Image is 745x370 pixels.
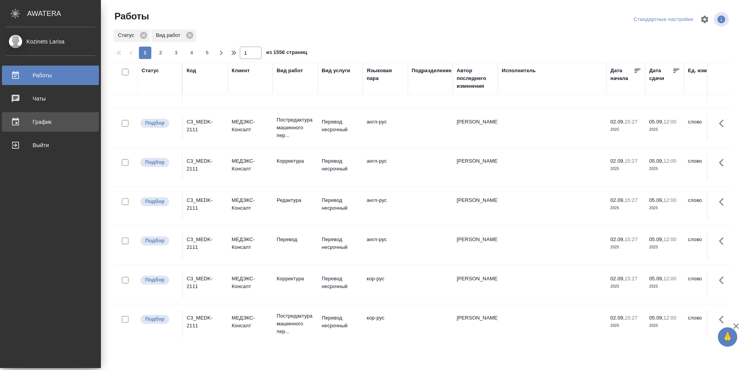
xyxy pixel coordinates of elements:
td: слово [684,153,729,181]
span: 5 [201,49,213,57]
td: [PERSON_NAME] [453,153,498,181]
button: 🙏 [718,327,737,347]
div: Можно подбирать исполнителей [140,118,178,129]
div: Вид работ [277,67,303,75]
td: слово [684,193,729,220]
p: 12:00 [664,236,676,242]
p: 15:27 [625,276,638,281]
p: Перевод несрочный [322,236,359,251]
div: Можно подбирать исполнителей [140,157,178,168]
div: Статус [142,67,159,75]
p: Подбор [145,276,165,284]
p: Корректура [277,157,314,165]
button: Здесь прячутся важные кнопки [714,271,733,290]
p: 12:00 [664,315,676,321]
button: 2 [154,47,167,59]
p: Подбор [145,198,165,205]
p: 02.09, [610,158,625,164]
p: 2025 [610,322,641,330]
p: 02.09, [610,119,625,125]
div: Kozinets Larisa [6,37,95,46]
button: Здесь прячутся важные кнопки [714,232,733,250]
p: 05.09, [649,158,664,164]
td: слово [684,232,729,259]
div: Код [187,67,196,75]
div: Ед. изм [688,67,707,75]
p: 12:00 [664,276,676,281]
p: 2025 [610,204,641,212]
p: Перевод несрочный [322,314,359,330]
p: 2025 [610,126,641,134]
p: 2025 [610,165,641,173]
p: Подбор [145,237,165,245]
p: МЕДЭКС-Консалт [232,157,269,173]
p: 2025 [649,243,680,251]
div: Можно подбирать исполнителей [140,196,178,207]
p: 2025 [649,165,680,173]
div: Автор последнего изменения [457,67,494,90]
p: 15:27 [625,197,638,203]
div: Можно подбирать исполнителей [140,314,178,325]
p: Подбор [145,315,165,323]
td: слово [684,310,729,337]
span: Работы [113,10,149,23]
div: Вид работ [151,30,196,42]
div: AWATERA [27,6,101,21]
div: Можно подбирать исполнителей [140,275,178,285]
div: Вид услуги [322,67,350,75]
div: C3_MEDK-2111 [187,275,224,290]
div: Чаты [6,93,95,104]
p: Постредактура машинного пер... [277,312,314,335]
a: Выйти [2,135,99,155]
td: англ-рус [363,114,408,141]
div: C3_MEDK-2111 [187,118,224,134]
p: 05.09, [649,236,664,242]
p: 02.09, [610,315,625,321]
a: Работы [2,66,99,85]
button: 4 [185,47,198,59]
p: Статус [118,31,137,39]
span: 🙏 [721,329,734,345]
div: График [6,116,95,128]
td: кор-рус [363,310,408,337]
p: 2025 [610,243,641,251]
p: Вид работ [156,31,183,39]
button: Здесь прячутся важные кнопки [714,153,733,172]
p: 05.09, [649,119,664,125]
div: Дата начала [610,67,634,82]
p: 2025 [649,283,680,290]
p: МЕДЭКС-Консалт [232,196,269,212]
p: 12:00 [664,119,676,125]
div: Статус [113,30,150,42]
p: Корректура [277,275,314,283]
a: График [2,112,99,132]
div: C3_MEDK-2111 [187,236,224,251]
td: слово [684,271,729,298]
p: 05.09, [649,197,664,203]
td: англ-рус [363,153,408,181]
span: 4 [185,49,198,57]
p: 05.09, [649,276,664,281]
div: Выйти [6,139,95,151]
p: 02.09, [610,276,625,281]
p: Перевод несрочный [322,118,359,134]
p: 15:27 [625,158,638,164]
td: [PERSON_NAME] [453,310,498,337]
span: из 1556 страниц [266,48,307,59]
p: 02.09, [610,197,625,203]
div: Можно подбирать исполнителей [140,236,178,246]
td: слово [684,114,729,141]
div: split button [632,14,695,26]
p: Перевод несрочный [322,275,359,290]
button: Здесь прячутся важные кнопки [714,193,733,211]
div: Языковая пара [367,67,404,82]
p: 05.09, [649,315,664,321]
span: Посмотреть информацию [714,12,730,27]
p: Редактура [277,196,314,204]
p: МЕДЭКС-Консалт [232,236,269,251]
button: Здесь прячутся важные кнопки [714,114,733,133]
p: 02.09, [610,236,625,242]
p: Перевод [277,236,314,243]
p: 12:00 [664,197,676,203]
div: C3_MEDK-2111 [187,157,224,173]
